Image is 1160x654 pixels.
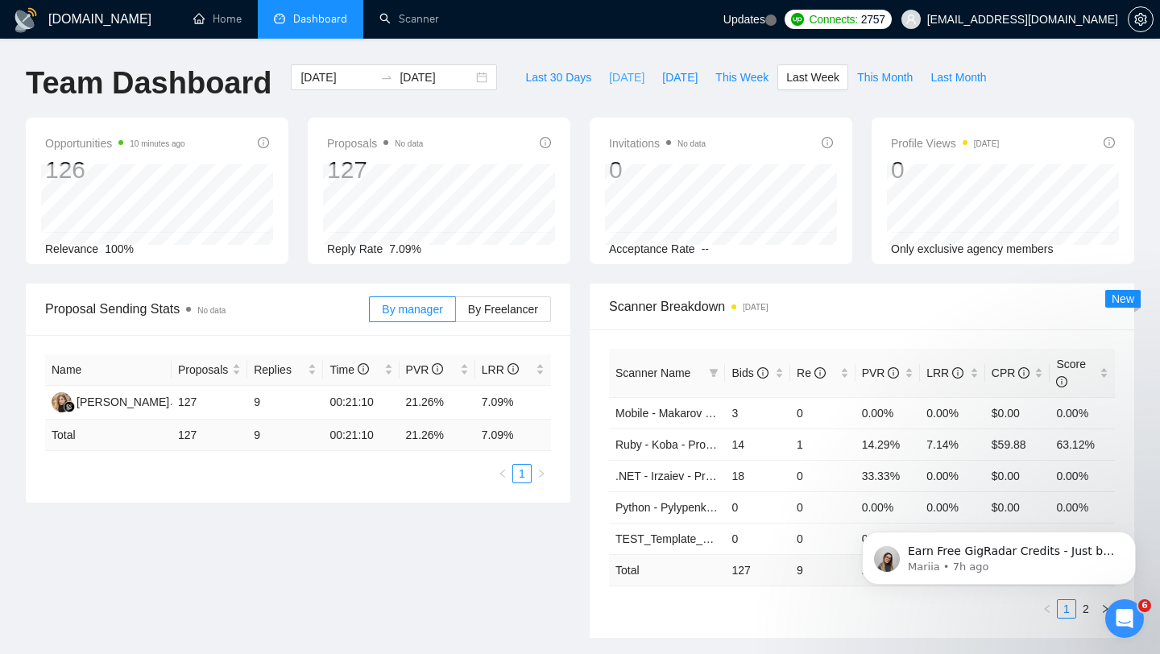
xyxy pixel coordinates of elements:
li: Previous Page [493,464,512,483]
a: Python - Pylypenko - Project [615,501,758,514]
td: 0 [790,523,855,554]
a: homeHome [193,12,242,26]
span: Re [797,366,826,379]
li: Previous Page [1038,599,1057,619]
span: New [1112,292,1134,305]
span: Only exclusive agency members [891,242,1054,255]
span: By manager [382,303,442,316]
td: 0.00% [920,460,985,491]
td: 0 [725,491,790,523]
span: to [380,71,393,84]
span: info-circle [358,363,369,375]
td: 127 [172,386,247,420]
a: KY[PERSON_NAME] [52,395,169,408]
span: info-circle [1104,137,1115,148]
li: Next Page [532,464,551,483]
h1: Team Dashboard [26,64,271,102]
td: 0 [725,523,790,554]
button: [DATE] [600,64,653,90]
span: Dashboard [293,12,347,26]
td: $0.00 [985,491,1050,523]
span: Updates [723,13,765,26]
span: info-circle [258,137,269,148]
span: setting [1129,13,1153,26]
span: info-circle [1056,376,1067,387]
td: 1 [790,428,855,460]
span: Scanner Name [615,366,690,379]
a: .NET - Irzaiev - Project [615,470,729,482]
span: Reply Rate [327,242,383,255]
span: [DATE] [662,68,698,86]
th: Name [45,354,172,386]
a: 1 [513,465,531,482]
th: Replies [247,354,323,386]
td: 9 [790,554,855,586]
img: logo [13,7,39,33]
div: 126 [45,155,185,185]
span: -- [702,242,709,255]
span: No data [395,139,423,148]
img: gigradar-bm.png [64,401,75,412]
span: info-circle [952,367,963,379]
span: dashboard [274,13,285,24]
span: LRR [482,363,519,376]
a: Mobile - Makarov - Project [615,407,747,420]
span: info-circle [822,137,833,148]
li: 1 [512,464,532,483]
td: 0.00% [855,397,921,428]
td: 0 [790,460,855,491]
td: 9 [247,386,323,420]
span: Scanner Breakdown [609,296,1115,317]
span: Invitations [609,134,706,153]
time: 10 minutes ago [130,139,184,148]
span: Proposals [327,134,423,153]
span: filter [709,368,719,378]
td: 127 [172,420,247,451]
td: $0.00 [985,397,1050,428]
span: LRR [926,366,963,379]
iframe: Intercom notifications message [838,498,1160,611]
td: 21.26% [400,386,475,420]
span: Connects: [809,10,857,28]
span: Proposal Sending Stats [45,299,369,319]
td: 18 [725,460,790,491]
button: This Week [706,64,777,90]
button: This Month [848,64,922,90]
div: [PERSON_NAME] [77,393,169,411]
input: Start date [300,68,374,86]
img: upwork-logo.png [791,13,804,26]
span: Opportunities [45,134,185,153]
button: Last 30 Days [516,64,600,90]
a: TEST_Template_via Gigradar [615,532,764,545]
td: 7.09% [475,386,551,420]
span: Acceptance Rate [609,242,695,255]
iframe: Intercom live chat [1105,599,1144,638]
span: Last Month [930,68,986,86]
span: Replies [254,361,304,379]
td: 127 [725,554,790,586]
span: 6 [1138,599,1151,612]
td: 7.14% [920,428,985,460]
span: right [536,469,546,478]
div: 127 [327,155,423,185]
div: 0 [609,155,706,185]
td: Total [45,420,172,451]
span: 2757 [861,10,885,28]
span: CPR [992,366,1029,379]
span: Last Week [786,68,839,86]
td: 33.33% [855,460,921,491]
td: 9 [247,420,323,451]
td: 14 [725,428,790,460]
span: Proposals [178,361,229,379]
td: 21.26 % [400,420,475,451]
span: swap-right [380,71,393,84]
th: Proposals [172,354,247,386]
span: Relevance [45,242,98,255]
a: setting [1128,13,1154,26]
td: 0.00% [1050,460,1115,491]
button: right [532,464,551,483]
span: Score [1056,358,1086,388]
